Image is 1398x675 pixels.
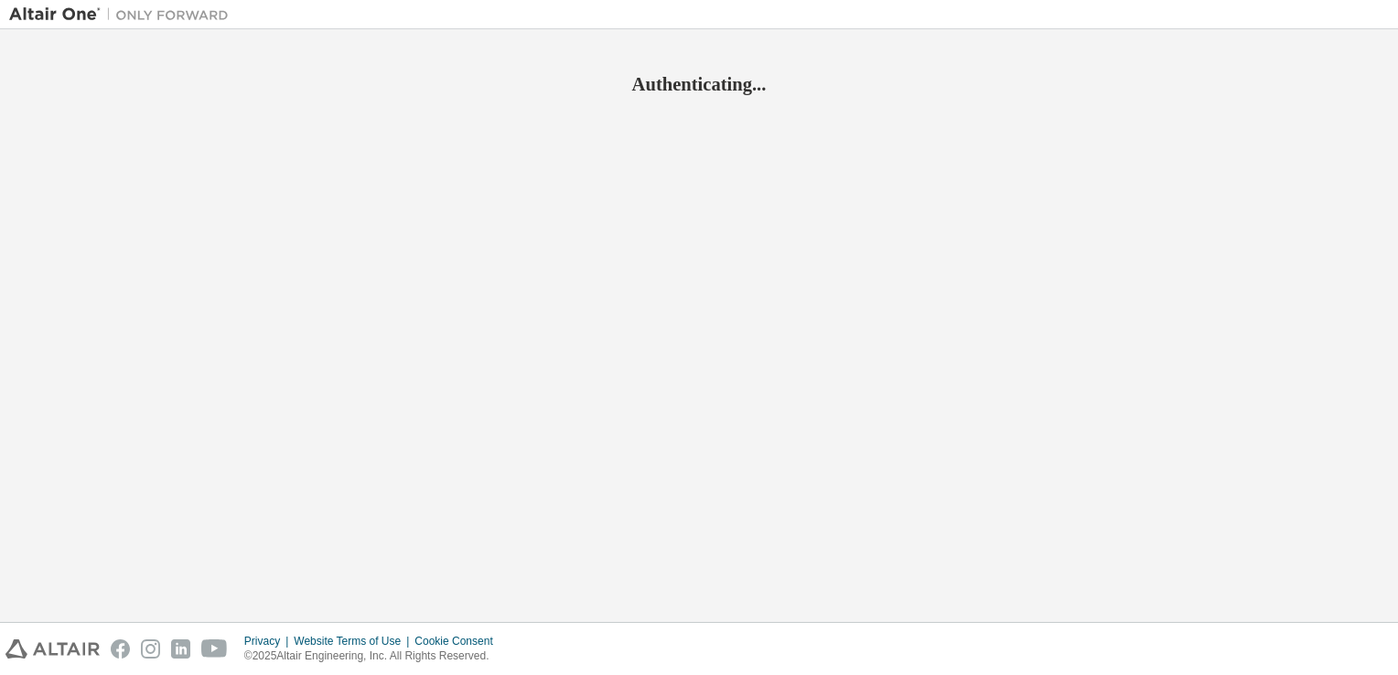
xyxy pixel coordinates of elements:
[201,639,228,659] img: youtube.svg
[9,72,1389,96] h2: Authenticating...
[9,5,238,24] img: Altair One
[244,648,504,664] p: © 2025 Altair Engineering, Inc. All Rights Reserved.
[171,639,190,659] img: linkedin.svg
[244,634,294,648] div: Privacy
[294,634,414,648] div: Website Terms of Use
[141,639,160,659] img: instagram.svg
[414,634,503,648] div: Cookie Consent
[111,639,130,659] img: facebook.svg
[5,639,100,659] img: altair_logo.svg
